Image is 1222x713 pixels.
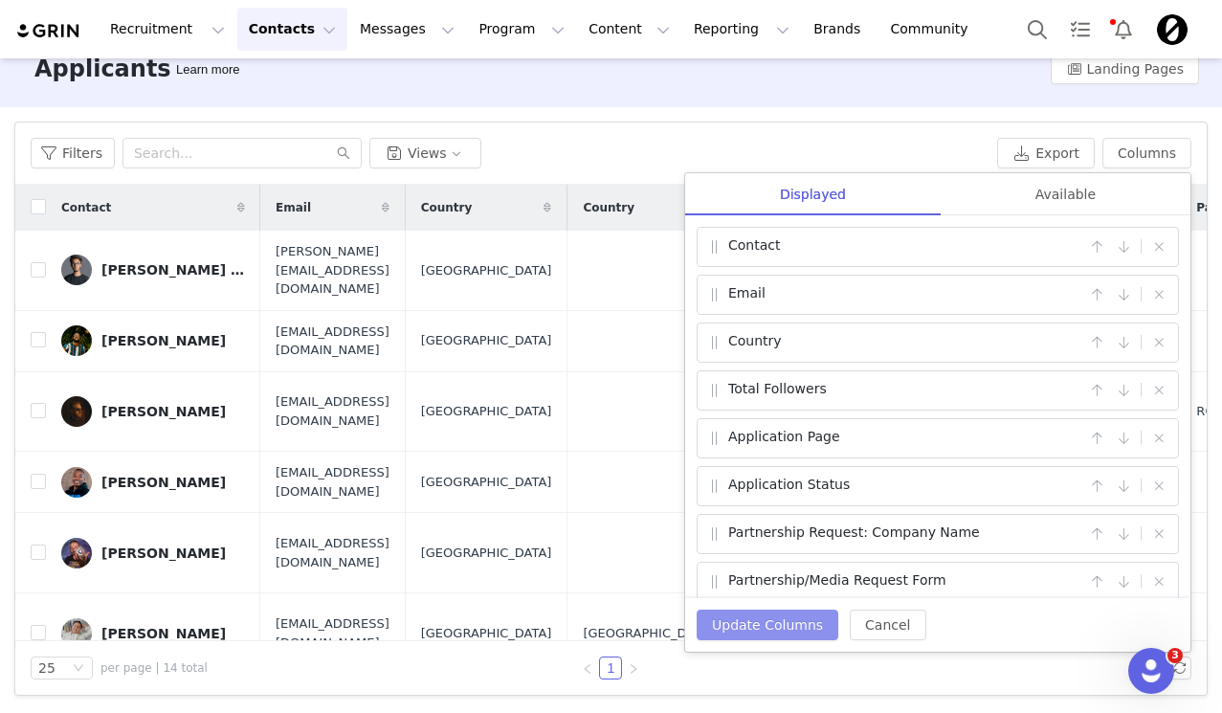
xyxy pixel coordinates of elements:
[276,323,389,360] span: [EMAIL_ADDRESS][DOMAIN_NAME]
[100,659,208,677] span: per page | 14 total
[61,467,245,498] a: [PERSON_NAME]
[61,538,245,568] a: [PERSON_NAME]
[101,262,245,278] div: [PERSON_NAME] [PERSON_NAME]
[1128,648,1174,694] iframe: Intercom live chat
[1139,331,1144,354] span: |
[61,467,92,498] img: 5c6b03f7-82e7-470b-a0ee-2576e253ae4f.jpg
[237,8,347,51] button: Contacts
[682,8,801,51] button: Reporting
[31,138,115,168] button: Filters
[941,173,1190,216] div: Available
[34,52,171,86] h3: Applicants
[1139,475,1144,498] span: |
[421,199,473,216] span: Country
[15,22,82,40] img: grin logo
[172,60,243,79] div: Tooltip anchor
[1139,523,1144,546] span: |
[728,235,780,258] span: Contact
[728,427,840,450] span: Application Page
[1016,8,1058,51] button: Search
[997,138,1095,168] button: Export
[622,657,645,680] li: Next Page
[599,657,622,680] li: 1
[61,325,92,356] img: 7264bd70-eb5f-47cd-bd67-39c1ab21c9d1.jpg
[122,138,362,168] input: Search...
[101,475,226,490] div: [PERSON_NAME]
[1139,235,1144,258] span: |
[369,138,481,168] button: Views
[276,199,311,216] span: Email
[1139,427,1144,450] span: |
[583,199,634,216] span: Country
[61,396,245,427] a: [PERSON_NAME]
[421,473,552,492] span: [GEOGRAPHIC_DATA]
[582,663,593,675] i: icon: left
[728,331,782,354] span: Country
[61,255,245,285] a: [PERSON_NAME] [PERSON_NAME]
[61,396,92,427] img: a949cbde-1eed-4615-b360-48914ef88938.jpg
[1102,138,1191,168] button: Columns
[728,475,850,498] span: Application Status
[276,614,389,652] span: [EMAIL_ADDRESS][DOMAIN_NAME]
[728,523,980,546] span: Partnership Request: Company Name
[879,8,989,51] a: Community
[38,657,56,679] div: 25
[685,173,941,216] div: Displayed
[421,261,552,280] span: [GEOGRAPHIC_DATA]
[421,402,552,421] span: [GEOGRAPHIC_DATA]
[61,255,92,285] img: c1c4f5de-8a56-49dd-bd09-8efa3bc8c4d5.jpg
[101,333,226,348] div: [PERSON_NAME]
[421,331,552,350] span: [GEOGRAPHIC_DATA]
[1167,648,1183,663] span: 3
[697,610,838,640] button: Update Columns
[61,538,92,568] img: 7aa3cd66-978c-4b68-b6f9-08f45fba9944.jpg
[802,8,878,51] a: Brands
[1139,283,1144,306] span: |
[348,8,466,51] button: Messages
[467,8,576,51] button: Program
[1059,8,1101,51] a: Tasks
[61,618,92,649] img: 09a54e55-b60d-4d4c-927e-d13a7215df39.jpg
[101,404,226,419] div: [PERSON_NAME]
[276,392,389,430] span: [EMAIL_ADDRESS][DOMAIN_NAME]
[1051,54,1199,84] button: Landing Pages
[850,610,925,640] button: Cancel
[73,662,84,676] i: icon: down
[276,242,389,299] span: [PERSON_NAME][EMAIL_ADDRESS][DOMAIN_NAME]
[1157,14,1188,45] img: f63e8f5d-80f2-48d1-96c9-5ba3f0a9b4ff.jpg
[576,657,599,680] li: Previous Page
[583,624,714,643] span: [GEOGRAPHIC_DATA]
[101,626,226,641] div: [PERSON_NAME]
[61,199,111,216] span: Contact
[337,146,350,160] i: icon: search
[628,663,639,675] i: icon: right
[99,8,236,51] button: Recruitment
[1139,570,1144,593] span: |
[61,618,245,649] a: [PERSON_NAME]
[421,624,552,643] span: [GEOGRAPHIC_DATA]
[600,657,621,679] a: 1
[728,570,946,593] span: Partnership/Media Request Form
[1145,14,1207,45] button: Profile
[1102,8,1144,51] button: Notifications
[728,379,827,402] span: Total Followers
[1139,379,1144,402] span: |
[421,544,552,563] span: [GEOGRAPHIC_DATA]
[276,534,389,571] span: [EMAIL_ADDRESS][DOMAIN_NAME]
[577,8,681,51] button: Content
[728,283,766,306] span: Email
[101,546,226,561] div: [PERSON_NAME]
[61,325,245,356] a: [PERSON_NAME]
[276,463,389,501] span: [EMAIL_ADDRESS][DOMAIN_NAME]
